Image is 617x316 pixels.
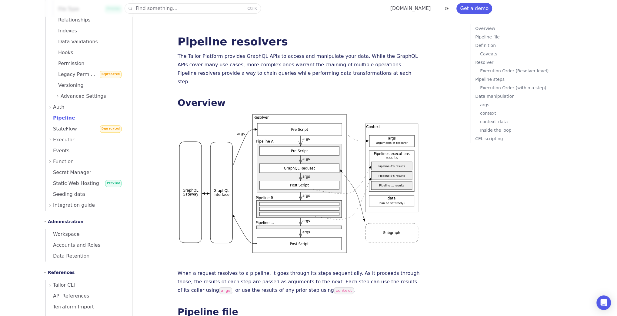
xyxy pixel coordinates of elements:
[480,100,579,109] a: args
[284,166,315,170] text: GraphQL Request
[390,5,431,11] a: [DOMAIN_NAME]
[291,127,308,132] text: Pre Script
[178,52,420,86] p: The Tailor Platform provides GraphQL APIs to access and manipulate your data. While the GraphQL A...
[53,28,77,34] span: Indexes
[53,47,125,58] a: Hooks
[53,58,125,69] a: Permission
[53,15,125,25] a: Relationships
[53,17,91,23] span: Relationships
[61,92,106,100] span: Advanced Settings
[290,242,309,246] text: Post Script
[596,295,611,310] div: Open Intercom Messenger
[256,196,273,200] text: Pipeline B
[46,253,89,259] span: Data Retention
[53,36,125,47] a: Data Validations
[480,50,579,58] a: Caveats
[302,137,310,141] text: args
[46,240,125,251] a: Accounts and Roles
[53,80,125,91] a: Versioning
[480,67,579,75] a: Execution Order (Resolver level)
[475,58,579,67] a: Resolver
[480,117,579,126] a: context_data
[443,5,450,12] button: Toggle dark mode
[53,281,75,289] span: Tailor CLI
[53,61,84,66] span: Permission
[480,126,579,134] a: Inside the loop
[475,134,579,143] a: CEL scripting
[302,219,310,223] text: args
[100,125,122,133] span: Deprecated
[475,41,579,50] a: Definition
[46,229,125,240] a: Workspace
[46,113,125,123] a: Pipeline
[254,115,269,120] text: Resolver
[388,196,395,200] text: data
[46,291,125,301] a: API References
[183,188,198,193] text: GraphQL
[302,193,310,198] text: args
[334,287,354,294] code: context
[48,269,75,276] h2: References
[456,3,492,14] a: Get a demo
[53,25,125,36] a: Indexes
[480,84,579,92] a: Execution Order (within a step)
[374,152,410,156] text: Pipelines executions
[53,82,84,88] span: Versioning
[46,145,125,156] a: Events
[475,75,579,84] a: Pipeline steps
[254,6,257,11] kbd: K
[379,174,405,177] text: Pipeline B's results
[46,231,79,237] span: Workspace
[46,242,100,248] span: Accounts and Roles
[53,69,125,80] a: Legacy PermissionDeprecated
[178,269,420,295] p: When a request resolves to a pipeline, it goes through its steps sequentially. As it proceeds thr...
[46,167,125,178] a: Secret Manager
[46,178,125,189] a: Static Web HostingPreview
[46,251,125,262] a: Data Retention
[480,109,579,117] a: context
[46,304,94,310] span: Terraform Import
[46,148,69,153] span: Events
[53,71,103,77] span: Legacy Permission
[379,201,405,205] text: (can be set freely)
[388,136,396,140] text: args
[125,4,261,13] button: Find something...CtrlK
[475,92,579,100] a: Data manipulation
[475,24,579,33] a: Overview
[183,192,198,196] text: Gateway
[53,157,74,166] span: Function
[53,201,95,209] span: Integration guide
[214,189,229,193] text: GraphQL
[53,50,73,55] span: Hooks
[46,301,125,312] a: Terraform Import
[178,97,225,108] a: Overview
[475,33,579,41] a: Pipeline file
[46,189,125,200] a: Seeding data
[53,39,98,44] span: Data Validations
[376,141,408,144] text: arguments of resolver
[302,230,310,234] text: args
[256,139,273,143] text: Pipeline A
[291,149,308,153] text: Pre Script
[46,293,89,299] span: API References
[53,103,65,111] span: Auth
[383,231,400,235] text: Subgraph
[290,183,309,187] text: Post Script
[46,115,75,121] span: Pipeline
[46,126,77,132] span: StateFlow
[237,132,245,136] text: args
[379,164,405,168] text: Pipeline A's results
[256,221,274,225] text: Pipeline ...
